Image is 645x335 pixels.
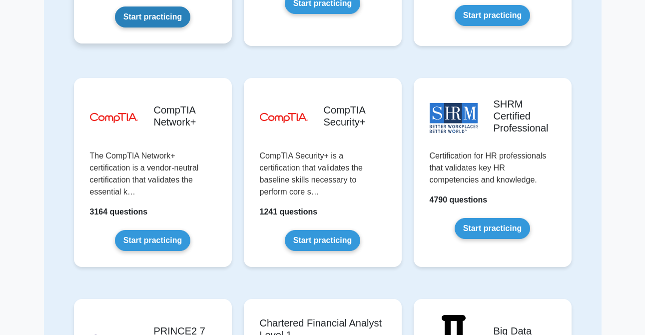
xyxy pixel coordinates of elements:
[115,6,190,27] a: Start practicing
[285,230,360,251] a: Start practicing
[455,218,530,239] a: Start practicing
[115,230,190,251] a: Start practicing
[455,5,530,26] a: Start practicing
